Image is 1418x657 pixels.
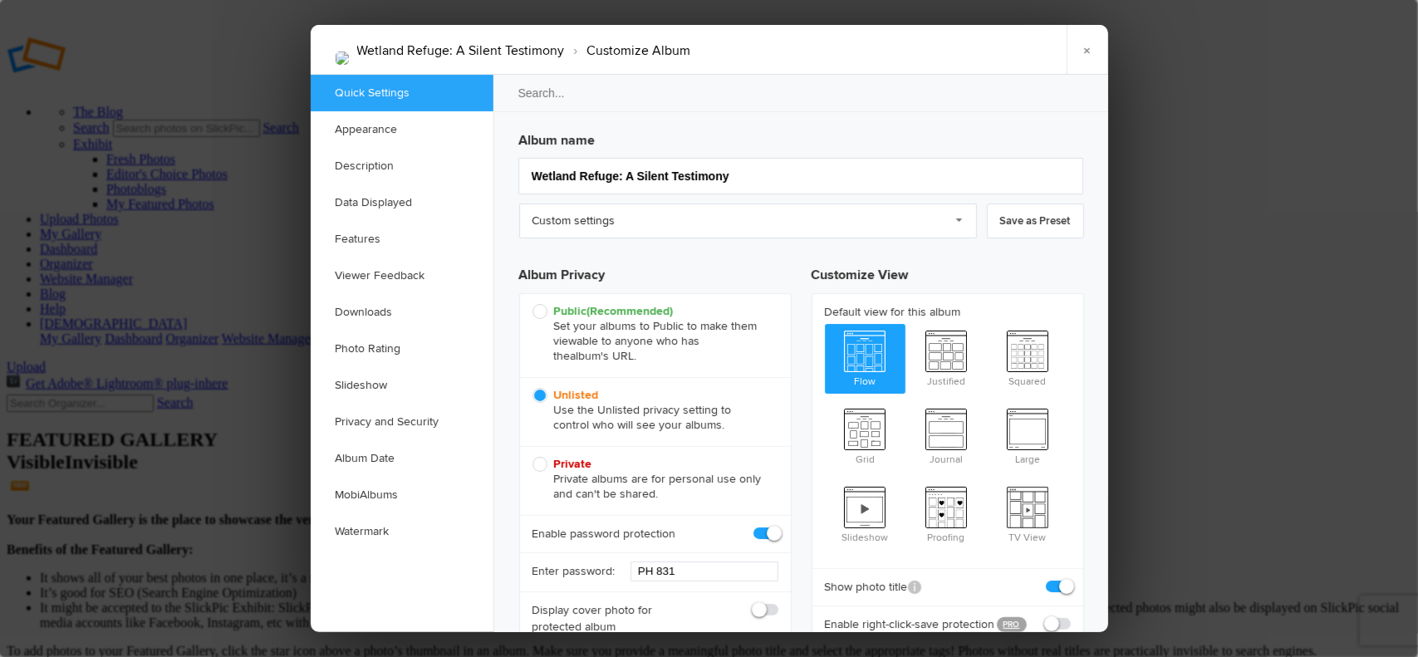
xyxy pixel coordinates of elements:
[571,349,637,363] span: album's URL.
[825,304,1071,321] b: Default view for this album
[1067,25,1108,75] a: ×
[311,294,493,331] a: Downloads
[987,324,1068,390] span: Squared
[587,304,674,318] i: (Recommended)
[311,440,493,477] a: Album Date
[532,304,770,364] span: Set your albums to Public to make them viewable to anyone who has the
[554,388,599,402] b: Unlisted
[519,252,792,293] h3: Album Privacy
[532,563,616,580] b: Enter password:
[825,402,906,468] span: Grid
[905,324,987,390] span: Justified
[311,148,493,184] a: Description
[493,74,1111,112] input: Search...
[532,388,770,433] span: Use the Unlisted privacy setting to control who will see your albums.
[311,331,493,367] a: Photo Rating
[532,602,692,635] b: Display cover photo for protected album
[987,402,1068,468] span: Large
[997,617,1027,632] a: PRO
[825,324,906,390] span: Flow
[311,221,493,257] a: Features
[825,480,906,547] span: Slideshow
[311,513,493,550] a: Watermark
[825,579,921,596] b: Show photo title
[311,367,493,404] a: Slideshow
[987,480,1068,547] span: TV View
[565,37,691,65] li: Customize Album
[532,526,676,542] b: Enable password protection
[905,480,987,547] span: Proofing
[336,51,349,65] img: 831_OquinnI_5_3.jpg
[554,457,592,471] b: Private
[905,402,987,468] span: Journal
[987,203,1084,238] a: Save as Preset
[825,616,984,633] b: Enable right-click-save protection
[311,477,493,513] a: MobiAlbums
[311,257,493,294] a: Viewer Feedback
[357,37,565,65] li: Wetland Refuge: A Silent Testimony
[812,252,1084,293] h3: Customize View
[311,75,493,111] a: Quick Settings
[311,184,493,221] a: Data Displayed
[554,304,674,318] b: Public
[311,111,493,148] a: Appearance
[519,124,1084,150] h3: Album name
[311,404,493,440] a: Privacy and Security
[532,457,770,502] span: Private albums are for personal use only and can't be shared.
[519,203,977,238] a: Custom settings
